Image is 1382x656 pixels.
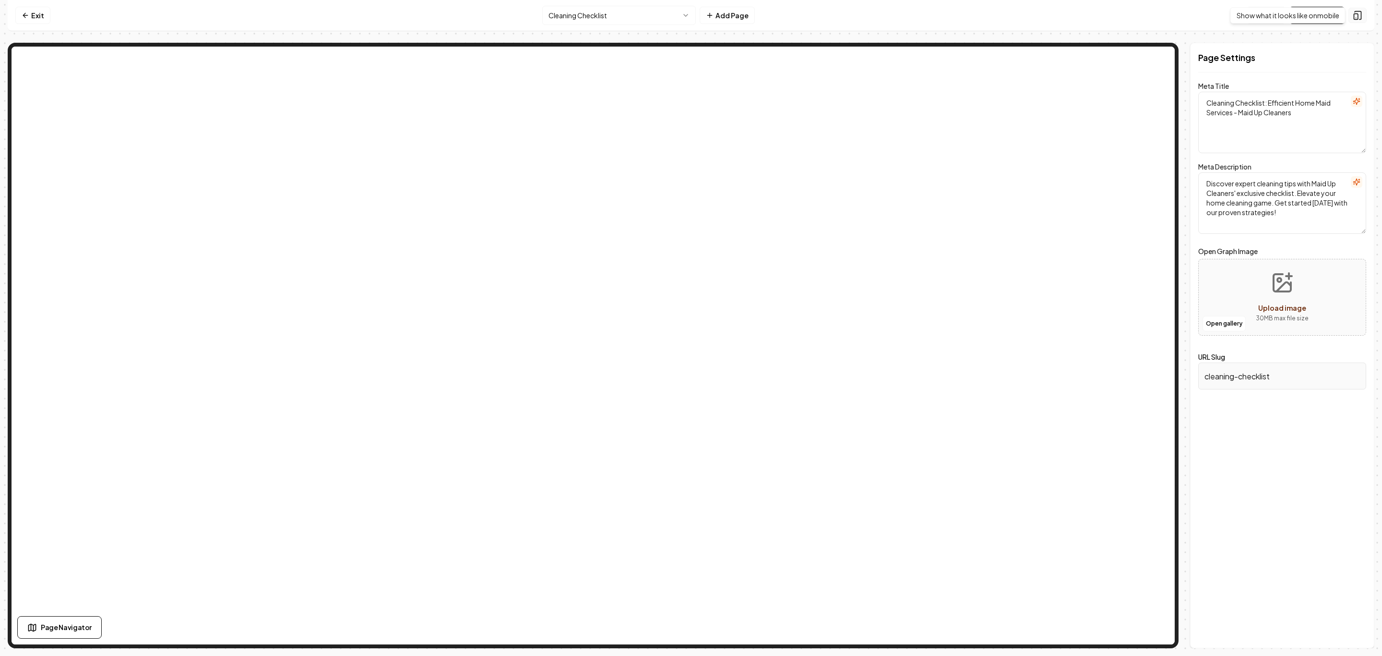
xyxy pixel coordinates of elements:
[17,616,102,639] button: Page Navigator
[41,622,92,632] span: Page Navigator
[700,7,755,24] button: Add Page
[15,7,50,24] a: Exit
[1198,82,1229,90] label: Meta Title
[1248,264,1316,331] button: Upload image
[1258,304,1306,312] span: Upload image
[1247,7,1286,24] button: Save
[1230,7,1346,24] div: Show what it looks like on mobile
[1198,245,1366,257] label: Open Graph Image
[1198,51,1366,64] h2: Page Settings
[1198,162,1251,171] label: Meta Description
[1198,352,1225,361] label: URL Slug
[12,47,1175,644] iframe: To enrich screen reader interactions, please activate Accessibility in Grammarly extension settings
[1203,316,1246,331] button: Open gallery
[1256,314,1309,323] p: 30 MB max file size
[1289,7,1345,24] a: Visit Page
